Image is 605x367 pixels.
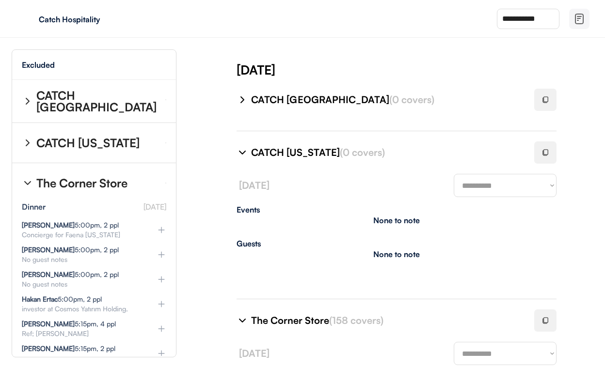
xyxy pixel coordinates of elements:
strong: [PERSON_NAME] [22,245,75,254]
div: CATCH [GEOGRAPHIC_DATA] [36,90,158,113]
div: [DATE] [237,61,605,78]
div: Catch Hospitality [39,15,161,23]
div: investor at Cosmos Yatırım Holding. [22,306,141,312]
img: plus%20%281%29.svg [157,299,166,309]
div: No guest notes [22,281,141,288]
div: 5:00pm, 2 ppl [22,246,119,253]
font: [DATE] [239,179,270,191]
div: Events [237,206,557,214]
div: CATCH [US_STATE] [251,146,523,159]
img: plus%20%281%29.svg [157,324,166,334]
font: [DATE] [239,347,270,359]
div: None to note [373,216,420,224]
font: (158 covers) [329,314,383,326]
div: 5:00pm, 2 ppl [22,222,119,229]
div: 5:15pm, 4 ppl [22,321,116,327]
div: CATCH [US_STATE] [36,137,140,149]
div: Ref; [PERSON_NAME] [22,330,141,337]
font: (0 covers) [340,146,385,158]
div: No guest notes [22,256,141,263]
strong: Hakan Ertac [22,295,58,303]
div: The Corner Store [36,177,127,189]
div: CATCH [GEOGRAPHIC_DATA] [251,93,523,107]
strong: [PERSON_NAME] [22,320,75,328]
img: plus%20%281%29.svg [157,250,166,260]
img: file-02.svg [573,13,585,25]
strong: [PERSON_NAME] [22,344,75,352]
strong: [PERSON_NAME] [22,221,75,229]
img: chevron-right%20%281%29.svg [237,315,248,326]
img: chevron-right%20%281%29.svg [22,95,33,107]
div: The Corner Store [251,314,523,327]
font: (0 covers) [389,93,434,106]
img: chevron-right%20%281%29.svg [22,137,33,149]
div: 5:00pm, 2 ppl [22,296,102,303]
div: None to note [373,250,420,258]
img: chevron-right%20%281%29.svg [22,177,33,189]
img: plus%20%281%29.svg [157,225,166,235]
img: chevron-right%20%281%29.svg [237,94,248,106]
div: Guests [237,240,557,247]
div: Concierge for Faena [US_STATE] [22,231,141,238]
img: chevron-right%20%281%29.svg [237,147,248,158]
strong: [PERSON_NAME] [22,270,75,278]
div: 5:00pm, 2 ppl [22,271,119,278]
div: Excluded [22,61,55,69]
img: plus%20%281%29.svg [157,275,166,284]
font: [DATE] [143,202,166,212]
img: yH5BAEAAAAALAAAAAABAAEAAAIBRAA7 [19,11,35,27]
img: plus%20%281%29.svg [157,349,166,358]
div: 5:15pm, 2 ppl [22,345,115,352]
div: Dinner [22,203,46,211]
div: No guest notes [22,355,141,362]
